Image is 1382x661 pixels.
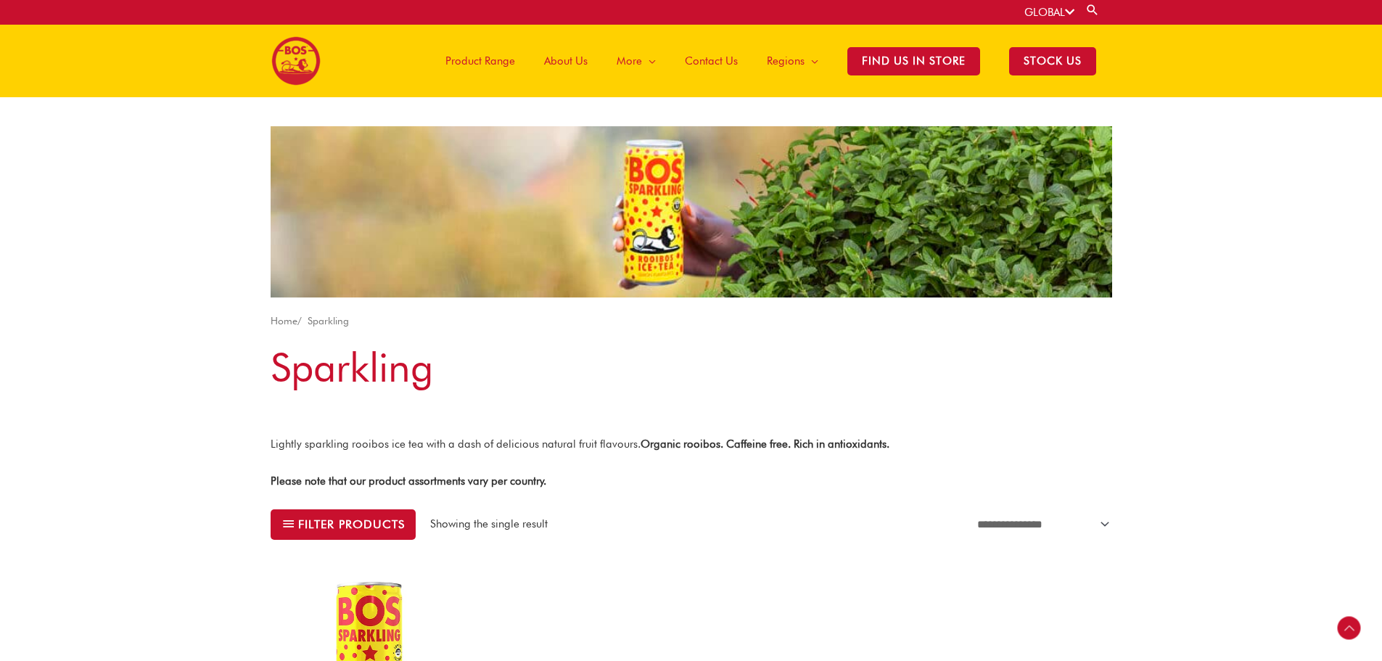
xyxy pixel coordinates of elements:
a: Find Us in Store [833,25,995,97]
span: More [617,39,642,83]
a: GLOBAL [1024,6,1074,19]
a: Contact Us [670,25,752,97]
select: Shop order [968,510,1112,538]
nav: Site Navigation [420,25,1111,97]
span: About Us [544,39,588,83]
p: Showing the single result [430,516,548,533]
span: Find Us in Store [847,47,980,75]
a: Product Range [431,25,530,97]
span: STOCK US [1009,47,1096,75]
nav: Breadcrumb [271,312,1112,330]
h1: Sparkling [271,340,1112,395]
span: Contact Us [685,39,738,83]
span: Filter products [298,519,405,530]
img: BOS logo finals-200px [271,36,321,86]
a: Regions [752,25,833,97]
a: Home [271,315,297,327]
strong: Please note that our product assortments vary per country. [271,475,546,488]
span: Product Range [445,39,515,83]
a: Search button [1085,3,1100,17]
a: STOCK US [995,25,1111,97]
a: About Us [530,25,602,97]
a: More [602,25,670,97]
p: Lightly sparkling rooibos ice tea with a dash of delicious natural fruit flavours. [271,435,1112,453]
button: Filter products [271,509,416,540]
strong: Organic rooibos. Caffeine free. Rich in antioxidants. [641,438,889,451]
span: Regions [767,39,805,83]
